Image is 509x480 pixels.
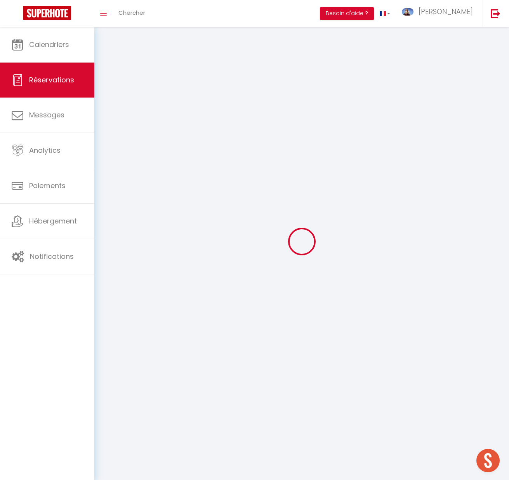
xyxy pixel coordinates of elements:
span: Notifications [30,251,74,261]
button: Besoin d'aide ? [320,7,374,20]
span: Calendriers [29,40,69,49]
div: Ouvrir le chat [476,449,500,472]
span: Réservations [29,75,74,85]
img: Super Booking [23,6,71,20]
span: Messages [29,110,64,120]
span: Paiements [29,181,66,190]
span: [PERSON_NAME] [419,7,473,16]
span: Chercher [118,9,145,17]
span: Hébergement [29,216,77,226]
span: Analytics [29,145,61,155]
img: logout [491,9,500,18]
img: ... [402,8,413,16]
